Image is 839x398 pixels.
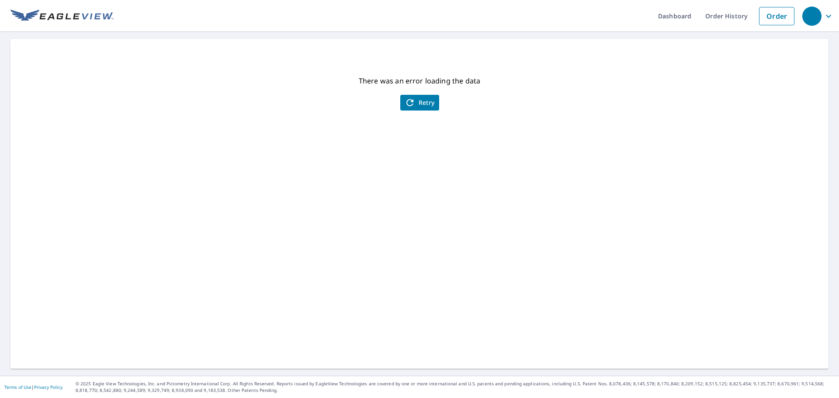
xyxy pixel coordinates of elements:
a: Order [759,7,794,25]
p: © 2025 Eagle View Technologies, Inc. and Pictometry International Corp. All Rights Reserved. Repo... [76,381,835,394]
button: Retry [400,95,439,111]
img: EV Logo [10,10,114,23]
a: Privacy Policy [34,384,62,390]
a: Terms of Use [4,384,31,390]
p: There was an error loading the data [359,76,480,86]
p: | [4,384,62,390]
span: Retry [405,97,435,108]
